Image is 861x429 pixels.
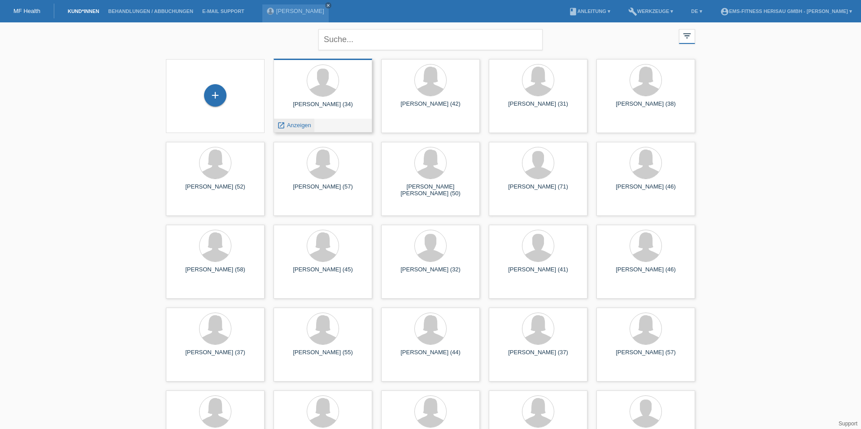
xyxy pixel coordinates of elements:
i: filter_list [682,31,692,41]
div: [PERSON_NAME] (41) [496,266,580,280]
div: [PERSON_NAME] (37) [496,349,580,363]
a: DE ▾ [687,9,706,14]
a: MF Health [13,8,40,14]
div: [PERSON_NAME] (42) [388,100,473,115]
div: [PERSON_NAME] (55) [281,349,365,363]
div: [PERSON_NAME] (57) [604,349,688,363]
a: account_circleEMS-Fitness Herisau GmbH - [PERSON_NAME] ▾ [716,9,857,14]
input: Suche... [318,29,543,50]
span: Anzeigen [287,122,311,129]
div: [PERSON_NAME] (45) [281,266,365,280]
div: [PERSON_NAME] (31) [496,100,580,115]
a: bookAnleitung ▾ [564,9,615,14]
i: book [569,7,578,16]
a: [PERSON_NAME] [276,8,324,14]
a: Kund*innen [63,9,104,14]
div: [PERSON_NAME] (37) [173,349,257,363]
a: Behandlungen / Abbuchungen [104,9,198,14]
div: [PERSON_NAME] (57) [281,183,365,197]
i: build [628,7,637,16]
div: [PERSON_NAME] (46) [604,266,688,280]
a: E-Mail Support [198,9,249,14]
a: buildWerkzeuge ▾ [624,9,678,14]
div: [PERSON_NAME] (34) [281,101,365,115]
a: launch Anzeigen [277,122,311,129]
i: close [326,3,330,8]
div: [PERSON_NAME] (44) [388,349,473,363]
a: Support [839,420,857,427]
div: [PERSON_NAME] (52) [173,183,257,197]
div: Kund*in hinzufügen [204,88,226,103]
i: launch [277,121,285,129]
i: account_circle [720,7,729,16]
div: [PERSON_NAME] (46) [604,183,688,197]
a: close [325,2,331,9]
div: [PERSON_NAME] (58) [173,266,257,280]
div: [PERSON_NAME] (71) [496,183,580,197]
div: [PERSON_NAME] (32) [388,266,473,280]
div: [PERSON_NAME] (38) [604,100,688,115]
div: [PERSON_NAME] [PERSON_NAME] (50) [388,183,473,197]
